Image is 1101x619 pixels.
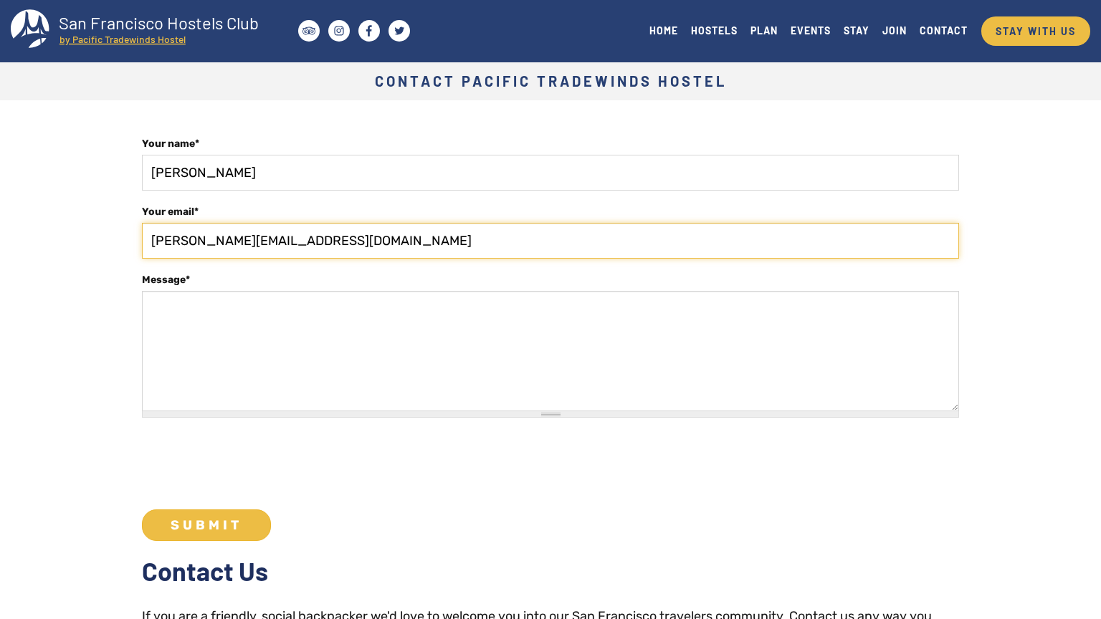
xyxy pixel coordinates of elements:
[59,12,259,33] tspan: San Francisco Hostels Club
[11,9,272,52] a: San Francisco Hostels Club by Pacific Tradewinds Hostel
[784,21,837,40] a: EVENTS
[142,509,271,541] button: Submit
[981,16,1090,46] a: STAY WITH US
[142,432,360,488] iframe: reCAPTCHA
[142,205,199,219] label: Your email
[744,21,784,40] a: PLAN
[142,273,190,287] label: Message
[876,21,913,40] a: JOIN
[59,33,186,45] tspan: by Pacific Tradewinds Hostel
[142,555,959,586] h1: Contact Us
[194,206,199,218] span: This field is required.
[643,21,685,40] a: HOME
[195,138,199,150] span: This field is required.
[685,21,744,40] a: HOSTELS
[913,21,974,40] a: CONTACT
[837,21,876,40] a: STAY
[186,274,190,286] span: This field is required.
[142,137,199,151] label: Your name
